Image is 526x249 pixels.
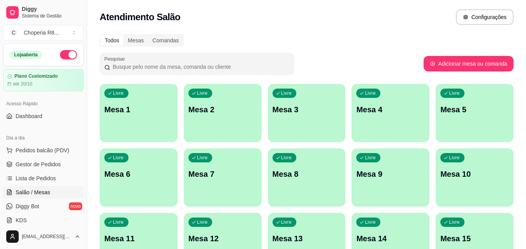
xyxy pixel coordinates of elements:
div: Choperia R8 ... [24,29,59,37]
button: LivreMesa 10 [436,148,514,207]
p: Mesa 11 [104,233,173,244]
p: Livre [197,219,208,225]
p: Mesa 15 [440,233,509,244]
a: Lista de Pedidos [3,172,84,185]
label: Pesquisar [104,56,128,62]
p: Livre [197,155,208,161]
div: Mesas [123,35,148,46]
span: KDS [16,216,27,224]
p: Mesa 5 [440,104,509,115]
button: Configurações [456,9,514,25]
a: Gestor de Pedidos [3,158,84,171]
div: Todos [100,35,123,46]
button: LivreMesa 9 [352,148,429,207]
span: Diggy Bot [16,202,39,210]
button: Pedidos balcão (PDV) [3,144,84,157]
button: LivreMesa 6 [100,148,178,207]
p: Livre [113,219,124,225]
p: Mesa 8 [273,169,341,179]
p: Mesa 13 [273,233,341,244]
p: Livre [449,155,460,161]
span: Salão / Mesas [16,188,50,196]
div: Loja aberta [10,50,42,59]
a: DiggySistema de Gestão [3,3,84,22]
div: Acesso Rápido [3,98,84,110]
p: Livre [197,90,208,96]
button: LivreMesa 3 [268,84,346,142]
span: Sistema de Gestão [22,13,81,19]
input: Pesquisar [110,63,290,71]
span: Pedidos balcão (PDV) [16,146,69,154]
p: Mesa 14 [356,233,425,244]
a: KDS [3,214,84,226]
button: LivreMesa 2 [184,84,262,142]
div: Comandas [148,35,183,46]
p: Livre [281,90,292,96]
p: Livre [365,90,376,96]
p: Livre [281,155,292,161]
p: Livre [281,219,292,225]
span: Gestor de Pedidos [16,160,61,168]
article: até 20/10 [13,81,32,87]
button: LivreMesa 8 [268,148,346,207]
p: Mesa 2 [188,104,257,115]
p: Livre [449,90,460,96]
p: Mesa 6 [104,169,173,179]
span: Lista de Pedidos [16,174,56,182]
h2: Atendimento Salão [100,11,180,23]
p: Mesa 3 [273,104,341,115]
button: LivreMesa 1 [100,84,178,142]
a: Dashboard [3,110,84,122]
p: Mesa 4 [356,104,425,115]
p: Mesa 7 [188,169,257,179]
a: Diggy Botnovo [3,200,84,212]
button: LivreMesa 4 [352,84,429,142]
button: LivreMesa 5 [436,84,514,142]
div: Dia a dia [3,132,84,144]
span: C [10,29,18,37]
a: Salão / Mesas [3,186,84,199]
span: Diggy [22,6,81,13]
span: Dashboard [16,112,42,120]
button: Adicionar mesa ou comanda [424,56,514,71]
p: Livre [365,219,376,225]
a: Plano Customizadoaté 20/10 [3,69,84,91]
span: [EMAIL_ADDRESS][DOMAIN_NAME] [22,233,71,240]
p: Livre [449,219,460,225]
article: Plano Customizado [14,73,58,79]
p: Mesa 1 [104,104,173,115]
p: Livre [113,155,124,161]
button: Alterar Status [60,50,77,59]
button: Select a team [3,25,84,40]
p: Mesa 12 [188,233,257,244]
p: Mesa 9 [356,169,425,179]
button: [EMAIL_ADDRESS][DOMAIN_NAME] [3,227,84,246]
p: Livre [113,90,124,96]
p: Mesa 10 [440,169,509,179]
p: Livre [365,155,376,161]
button: LivreMesa 7 [184,148,262,207]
